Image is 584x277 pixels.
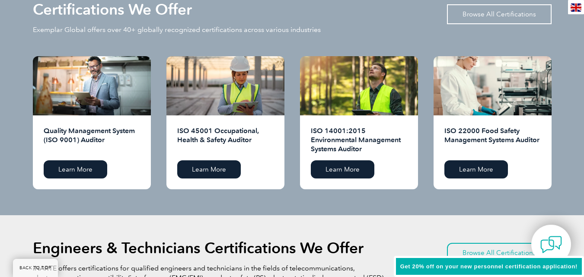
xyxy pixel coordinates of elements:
[177,160,241,178] a: Learn More
[447,4,552,24] a: Browse All Certifications
[33,3,192,16] h2: Certifications We Offer
[44,160,107,178] a: Learn More
[33,25,321,35] p: Exemplar Global offers over 40+ globally recognized certifications across various industries
[311,126,407,154] h2: ISO 14001:2015 Environmental Management Systems Auditor
[540,234,562,255] img: contact-chat.png
[447,243,552,263] a: Browse All Certifications
[44,126,140,154] h2: Quality Management System (ISO 9001) Auditor
[13,259,58,277] a: BACK TO TOP
[311,160,374,178] a: Learn More
[444,160,508,178] a: Learn More
[444,126,541,154] h2: ISO 22000 Food Safety Management Systems Auditor
[400,263,578,270] span: Get 20% off on your new personnel certification application!
[177,126,274,154] h2: ISO 45001 Occupational, Health & Safety Auditor
[33,241,364,255] h2: Engineers & Technicians Certifications We Offer
[571,3,581,12] img: en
